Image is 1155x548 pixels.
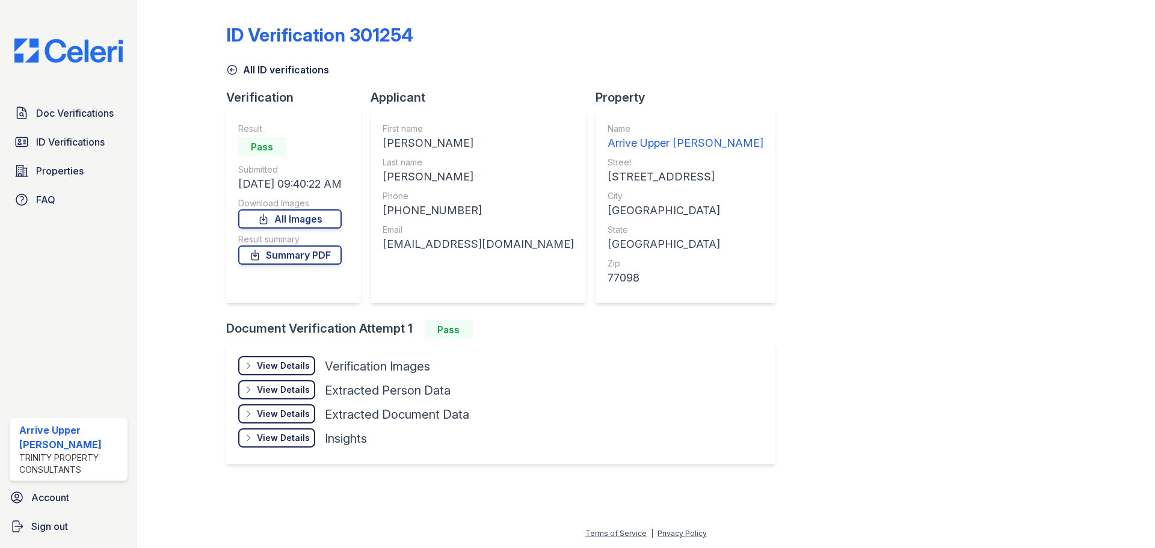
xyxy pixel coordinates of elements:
[608,190,763,202] div: City
[238,164,342,176] div: Submitted
[5,38,132,63] img: CE_Logo_Blue-a8612792a0a2168367f1c8372b55b34899dd931a85d93a1a3d3e32e68fde9ad4.png
[36,192,55,207] span: FAQ
[19,423,123,452] div: Arrive Upper [PERSON_NAME]
[238,123,342,135] div: Result
[36,135,105,149] span: ID Verifications
[658,529,707,538] a: Privacy Policy
[608,269,763,286] div: 77098
[257,432,310,444] div: View Details
[238,137,286,156] div: Pass
[608,236,763,253] div: [GEOGRAPHIC_DATA]
[31,490,69,505] span: Account
[371,89,596,106] div: Applicant
[226,320,785,339] div: Document Verification Attempt 1
[383,202,574,219] div: [PHONE_NUMBER]
[608,168,763,185] div: [STREET_ADDRESS]
[19,452,123,476] div: Trinity Property Consultants
[238,176,342,192] div: [DATE] 09:40:22 AM
[608,123,763,152] a: Name Arrive Upper [PERSON_NAME]
[238,197,342,209] div: Download Images
[383,156,574,168] div: Last name
[608,202,763,219] div: [GEOGRAPHIC_DATA]
[5,514,132,538] a: Sign out
[226,89,371,106] div: Verification
[608,224,763,236] div: State
[36,106,114,120] span: Doc Verifications
[36,164,84,178] span: Properties
[608,156,763,168] div: Street
[383,123,574,135] div: First name
[238,209,342,229] a: All Images
[31,519,68,534] span: Sign out
[585,529,647,538] a: Terms of Service
[608,257,763,269] div: Zip
[238,245,342,265] a: Summary PDF
[10,159,128,183] a: Properties
[257,384,310,396] div: View Details
[651,529,653,538] div: |
[383,236,574,253] div: [EMAIL_ADDRESS][DOMAIN_NAME]
[257,360,310,372] div: View Details
[383,190,574,202] div: Phone
[608,135,763,152] div: Arrive Upper [PERSON_NAME]
[10,101,128,125] a: Doc Verifications
[383,135,574,152] div: [PERSON_NAME]
[608,123,763,135] div: Name
[325,382,451,399] div: Extracted Person Data
[10,130,128,154] a: ID Verifications
[596,89,785,106] div: Property
[325,406,469,423] div: Extracted Document Data
[226,24,413,46] div: ID Verification 301254
[325,430,367,447] div: Insights
[238,233,342,245] div: Result summary
[257,408,310,420] div: View Details
[383,224,574,236] div: Email
[383,168,574,185] div: [PERSON_NAME]
[226,63,329,77] a: All ID verifications
[425,320,473,339] div: Pass
[10,188,128,212] a: FAQ
[325,358,430,375] div: Verification Images
[5,485,132,510] a: Account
